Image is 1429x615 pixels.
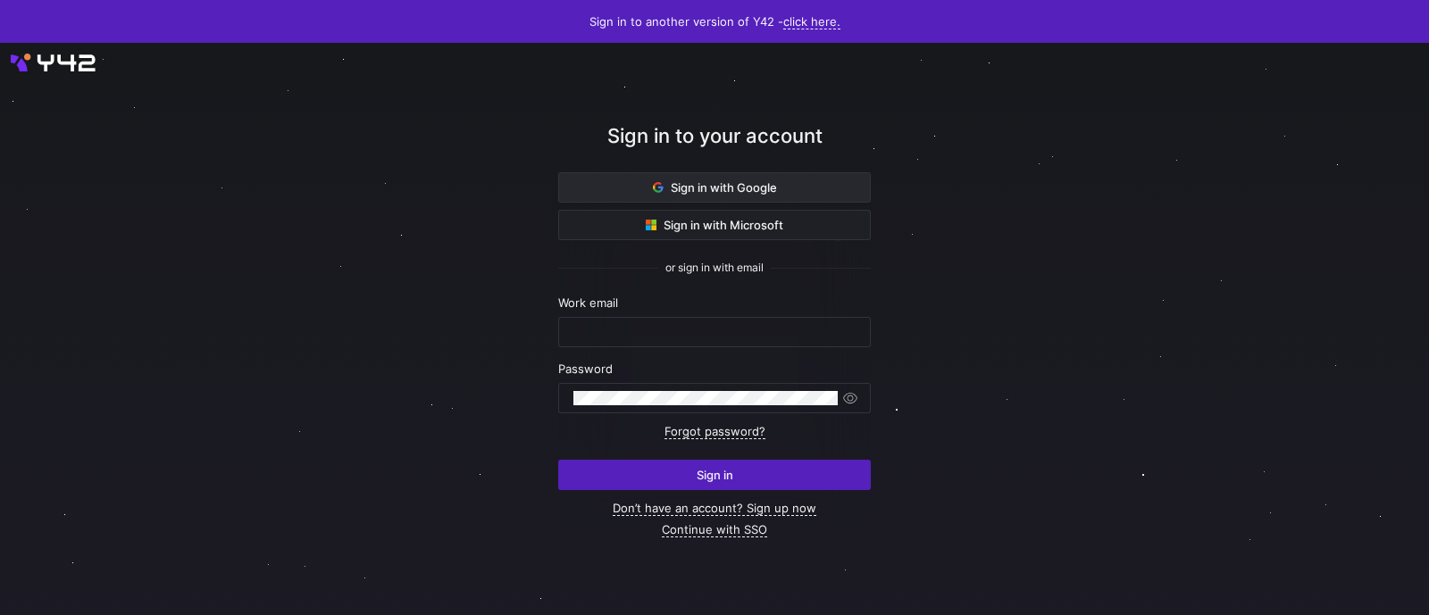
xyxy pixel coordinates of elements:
[613,501,816,516] a: Don’t have an account? Sign up now
[697,468,733,482] span: Sign in
[783,14,840,29] a: click here.
[558,460,871,490] button: Sign in
[665,262,764,274] span: or sign in with email
[558,210,871,240] button: Sign in with Microsoft
[653,180,777,195] span: Sign in with Google
[662,522,767,537] a: Continue with SSO
[558,172,871,203] button: Sign in with Google
[558,362,613,376] span: Password
[664,424,765,439] a: Forgot password?
[646,218,783,232] span: Sign in with Microsoft
[558,121,871,172] div: Sign in to your account
[558,295,618,310] span: Work email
